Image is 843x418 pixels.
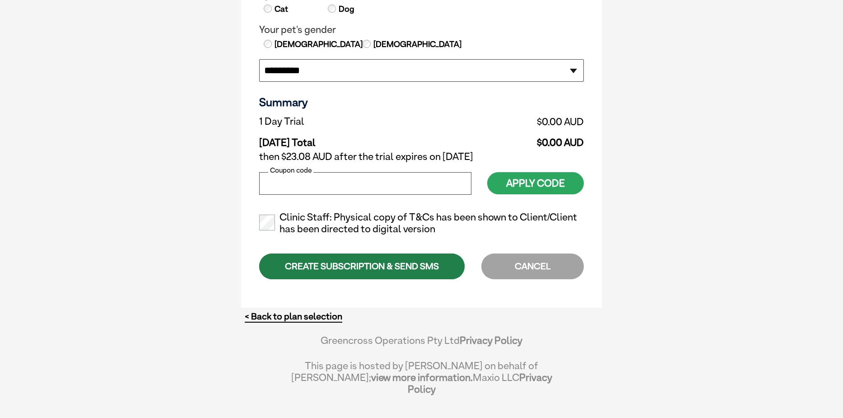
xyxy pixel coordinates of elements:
label: Clinic Staff: Physical copy of T&Cs has been shown to Client/Client has been directed to digital ... [259,211,584,235]
h3: Summary [259,95,584,109]
a: Privacy Policy [408,371,552,395]
td: $0.00 AUD [436,113,584,130]
a: view more information. [371,371,473,383]
div: Greencross Operations Pty Ltd [291,334,552,355]
div: This page is hosted by [PERSON_NAME] on behalf of [PERSON_NAME]; Maxio LLC [291,355,552,395]
a: < Back to plan selection [245,311,342,322]
td: [DATE] Total [259,130,436,149]
td: $0.00 AUD [436,130,584,149]
button: Apply Code [487,172,584,194]
div: CANCEL [481,254,584,279]
legend: Your pet's gender [259,24,584,36]
div: CREATE SUBSCRIPTION & SEND SMS [259,254,465,279]
td: 1 Day Trial [259,113,436,130]
label: Coupon code [268,166,313,174]
td: then $23.08 AUD after the trial expires on [DATE] [259,149,584,165]
a: Privacy Policy [460,334,522,346]
input: Clinic Staff: Physical copy of T&Cs has been shown to Client/Client has been directed to digital ... [259,215,275,230]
